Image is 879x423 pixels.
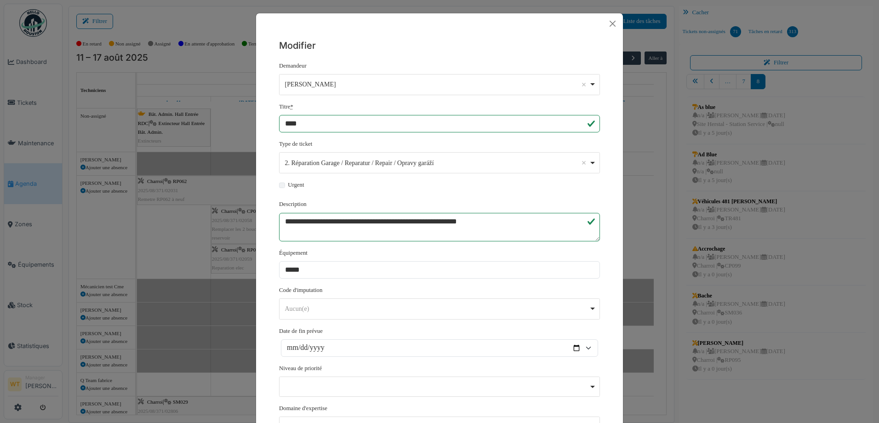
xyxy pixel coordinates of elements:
label: Description [279,200,307,209]
h5: Modifier [279,39,600,52]
div: Aucun(e) [285,304,589,314]
button: Remove item: '665' [579,158,588,167]
label: Domaine d'expertise [279,404,327,413]
button: Remove item: '13226' [579,80,588,89]
div: [PERSON_NAME] [285,80,589,89]
label: Niveau de priorité [279,364,322,373]
label: Titre [279,103,293,111]
label: Code d'imputation [279,286,322,295]
label: Type de ticket [279,140,312,149]
abbr: Requis [290,103,293,110]
label: Équipement [279,249,308,257]
label: Demandeur [279,62,307,70]
label: Date de fin prévue [279,327,323,336]
div: 2. Réparation Garage / Reparatur / Repair / Opravy garáží [285,158,589,168]
button: Close [606,17,619,30]
label: Urgent [288,181,304,189]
